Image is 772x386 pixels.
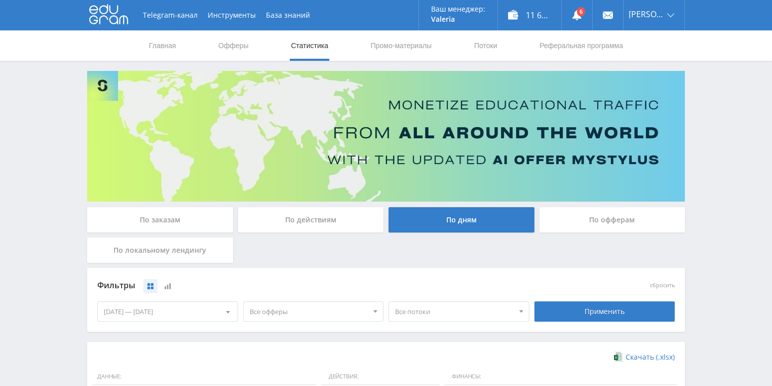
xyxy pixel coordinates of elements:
[473,30,498,61] a: Потоки
[534,301,675,322] div: Применить
[250,302,368,321] span: Все офферы
[97,278,529,293] div: Фильтры
[290,30,329,61] a: Статистика
[539,207,685,233] div: По офферам
[626,353,675,361] span: Скачать (.xlsx)
[238,207,384,233] div: По действиям
[87,71,685,202] img: Banner
[629,10,664,18] span: [PERSON_NAME]
[217,30,250,61] a: Офферы
[87,207,233,233] div: По заказам
[389,207,534,233] div: По дням
[614,352,623,362] img: xlsx
[370,30,433,61] a: Промо-материалы
[431,15,485,23] p: Valeria
[321,368,439,385] span: Действия:
[431,5,485,13] p: Ваш менеджер:
[98,302,238,321] div: [DATE] — [DATE]
[650,282,675,289] button: сбросить
[395,302,514,321] span: Все потоки
[148,30,177,61] a: Главная
[444,368,677,385] span: Финансы:
[87,238,233,263] div: По локальному лендингу
[614,352,675,362] a: Скачать (.xlsx)
[92,368,316,385] span: Данные:
[538,30,624,61] a: Реферальная программа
